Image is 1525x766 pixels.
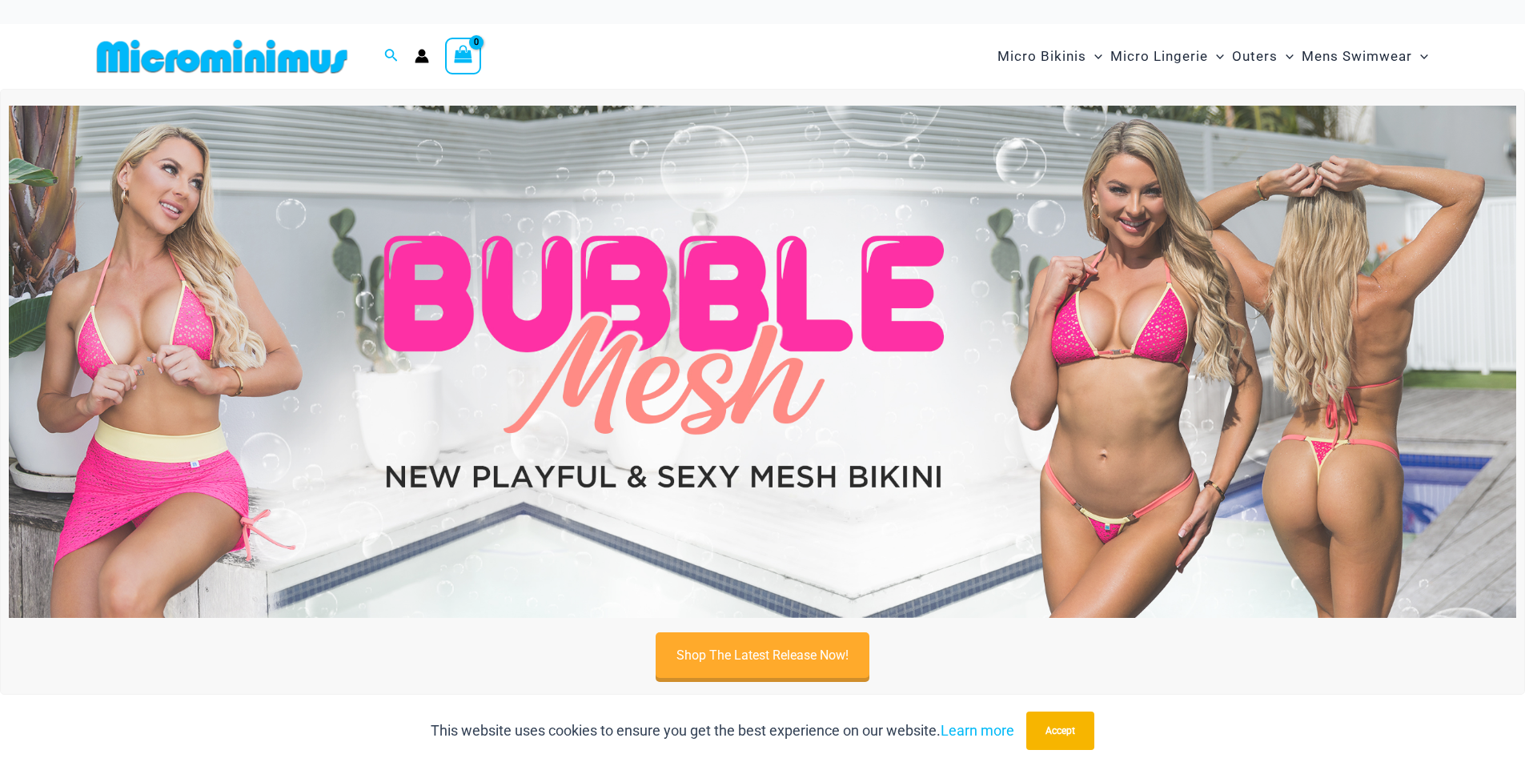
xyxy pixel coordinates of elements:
[1302,36,1412,77] span: Mens Swimwear
[1278,36,1294,77] span: Menu Toggle
[1232,36,1278,77] span: Outers
[1106,32,1228,81] a: Micro LingerieMenu ToggleMenu Toggle
[1208,36,1224,77] span: Menu Toggle
[9,106,1516,618] img: Bubble Mesh Highlight Pink
[431,719,1014,743] p: This website uses cookies to ensure you get the best experience on our website.
[941,722,1014,739] a: Learn more
[415,49,429,63] a: Account icon link
[1298,32,1432,81] a: Mens SwimwearMenu ToggleMenu Toggle
[1086,36,1102,77] span: Menu Toggle
[991,30,1435,83] nav: Site Navigation
[384,46,399,66] a: Search icon link
[993,32,1106,81] a: Micro BikinisMenu ToggleMenu Toggle
[1026,712,1094,750] button: Accept
[90,38,354,74] img: MM SHOP LOGO FLAT
[1110,36,1208,77] span: Micro Lingerie
[1412,36,1428,77] span: Menu Toggle
[1228,32,1298,81] a: OutersMenu ToggleMenu Toggle
[997,36,1086,77] span: Micro Bikinis
[656,632,869,678] a: Shop The Latest Release Now!
[445,38,482,74] a: View Shopping Cart, empty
